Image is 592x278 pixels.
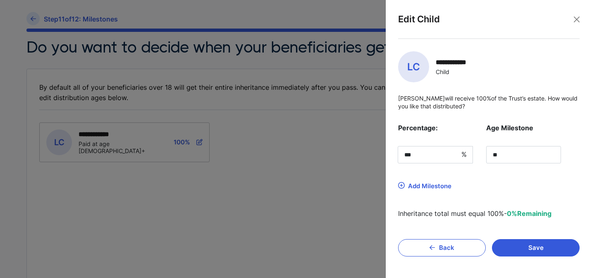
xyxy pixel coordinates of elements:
[398,209,507,218] span: Inheritance total must equal 100% -
[408,182,451,190] div: Add Milestone
[398,123,473,133] b: Percentage:
[398,182,405,189] img: Add Milestone icon
[398,95,580,110] p: [PERSON_NAME] will receive of the Trust’s estate. How would you like that distributed?
[398,12,580,39] div: Edit Child
[571,13,583,26] button: Close
[476,95,491,102] span: 100%
[507,209,551,218] span: Remaining
[398,51,429,82] span: LC
[398,182,580,190] a: Add Milestone
[398,239,486,256] button: Back
[436,68,476,75] div: Child
[507,209,517,218] span: 0%
[486,123,561,133] b: Age Milestone
[492,239,580,256] button: Save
